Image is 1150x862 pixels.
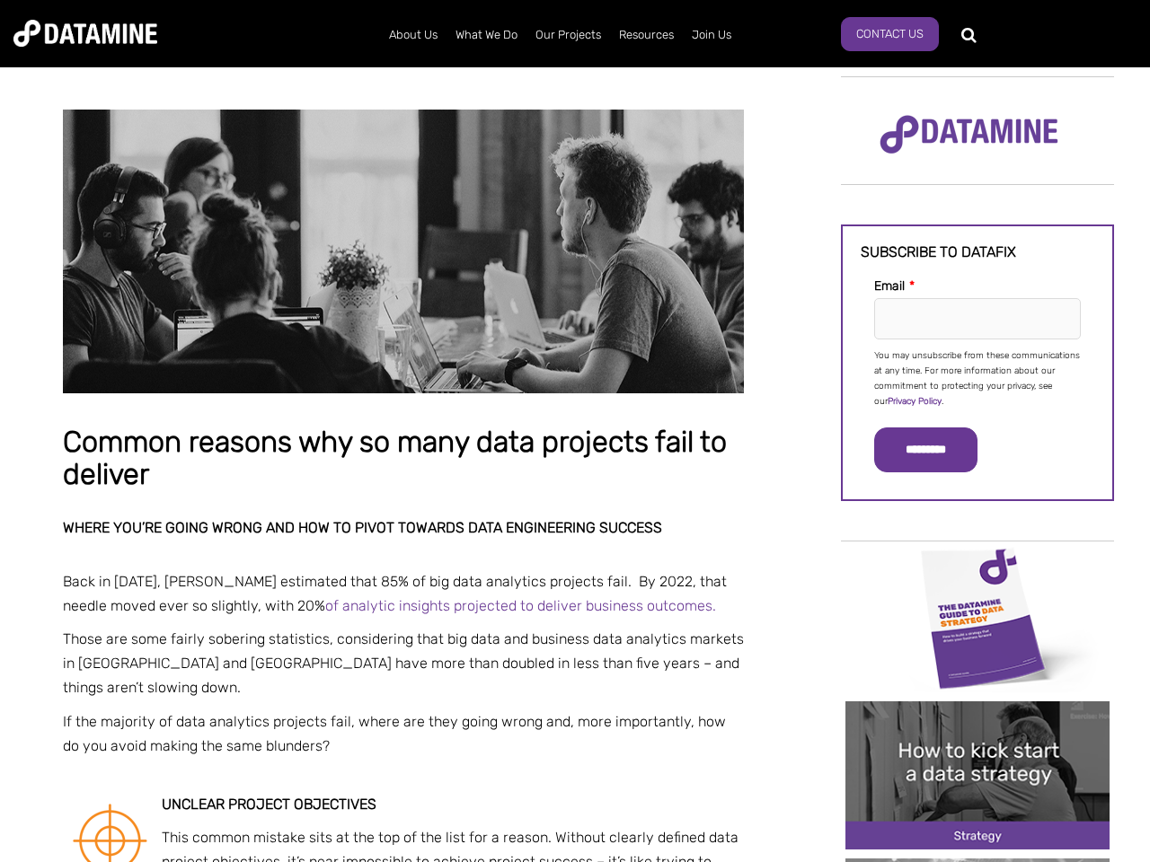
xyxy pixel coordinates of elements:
a: Join Us [683,12,740,58]
img: Data Strategy Cover thumbnail [845,543,1110,691]
a: Privacy Policy [888,396,942,407]
strong: Unclear project objectives [162,796,376,813]
a: Resources [610,12,683,58]
img: Datamine Logo No Strapline - Purple [868,103,1070,166]
span: Email [874,278,905,294]
a: of analytic insights projected to deliver business outcomes. [325,597,716,614]
p: If the majority of data analytics projects fail, where are they going wrong and, more importantly... [63,709,744,758]
img: Datamine [13,20,157,47]
p: You may unsubscribe from these communications at any time. For more information about our commitm... [874,348,1081,409]
h2: Where you’re going wrong and how to pivot towards data engineering success [63,520,744,536]
a: About Us [380,12,447,58]
img: 20241212 How to kick start a data strategy-2 [845,701,1110,849]
a: Our Projects [526,12,610,58]
p: Back in [DATE], [PERSON_NAME] estimated that 85% of big data analytics projects fail. By 2022, th... [63,569,744,618]
a: Contact Us [841,17,939,51]
p: Those are some fairly sobering statistics, considering that big data and business data analytics ... [63,627,744,700]
img: Common reasons why so many data projects fail to deliver [63,110,744,393]
a: What We Do [447,12,526,58]
h1: Common reasons why so many data projects fail to deliver [63,427,744,490]
h3: Subscribe to datafix [861,244,1094,260]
